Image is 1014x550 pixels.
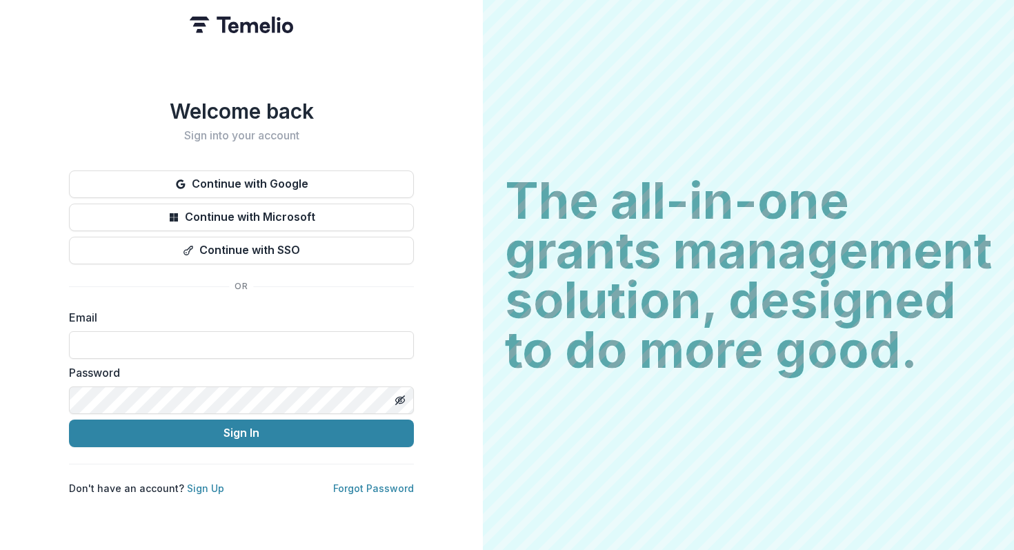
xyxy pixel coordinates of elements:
[190,17,293,33] img: Temelio
[69,420,414,447] button: Sign In
[69,170,414,198] button: Continue with Google
[69,364,406,381] label: Password
[69,309,406,326] label: Email
[69,237,414,264] button: Continue with SSO
[69,204,414,231] button: Continue with Microsoft
[333,482,414,494] a: Forgot Password
[187,482,224,494] a: Sign Up
[69,481,224,495] p: Don't have an account?
[69,129,414,142] h2: Sign into your account
[69,99,414,124] h1: Welcome back
[389,389,411,411] button: Toggle password visibility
